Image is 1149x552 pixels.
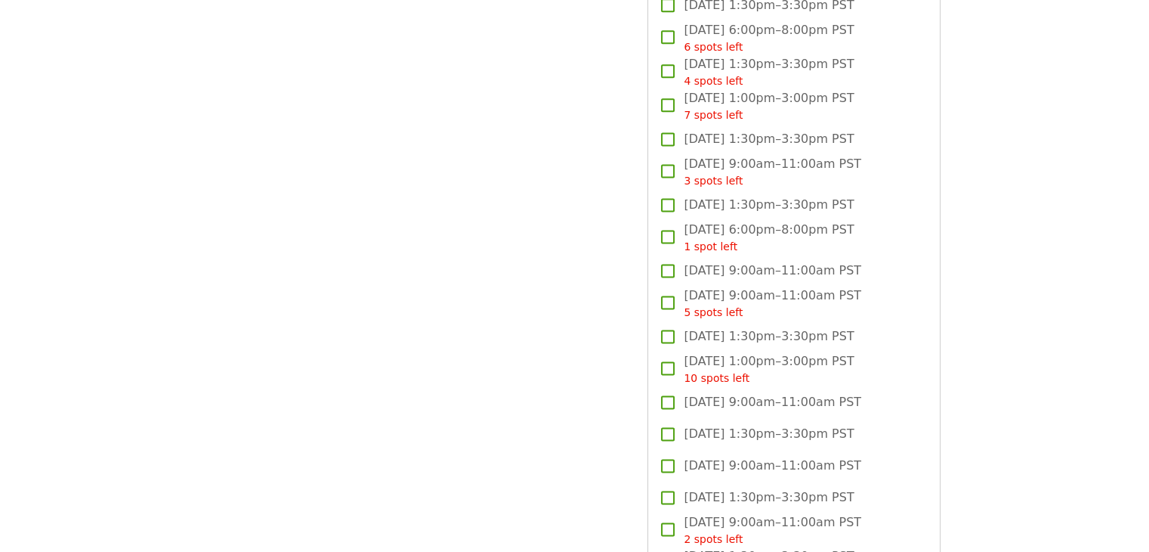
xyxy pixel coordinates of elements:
[684,41,743,53] span: 6 spots left
[684,306,743,318] span: 5 spots left
[684,513,861,547] span: [DATE] 9:00am–11:00am PST
[684,89,854,123] span: [DATE] 1:00pm–3:00pm PST
[684,21,854,55] span: [DATE] 6:00pm–8:00pm PST
[684,352,854,386] span: [DATE] 1:00pm–3:00pm PST
[684,155,861,189] span: [DATE] 9:00am–11:00am PST
[684,327,854,346] span: [DATE] 1:30pm–3:30pm PST
[684,425,854,443] span: [DATE] 1:30pm–3:30pm PST
[684,287,861,321] span: [DATE] 9:00am–11:00am PST
[684,75,743,87] span: 4 spots left
[684,372,749,384] span: 10 spots left
[684,221,854,255] span: [DATE] 6:00pm–8:00pm PST
[684,457,861,475] span: [DATE] 9:00am–11:00am PST
[684,196,854,214] span: [DATE] 1:30pm–3:30pm PST
[684,175,743,187] span: 3 spots left
[684,109,743,121] span: 7 spots left
[684,393,861,411] span: [DATE] 9:00am–11:00am PST
[684,488,854,507] span: [DATE] 1:30pm–3:30pm PST
[684,55,854,89] span: [DATE] 1:30pm–3:30pm PST
[684,130,854,148] span: [DATE] 1:30pm–3:30pm PST
[684,240,737,253] span: 1 spot left
[684,533,743,545] span: 2 spots left
[684,262,861,280] span: [DATE] 9:00am–11:00am PST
